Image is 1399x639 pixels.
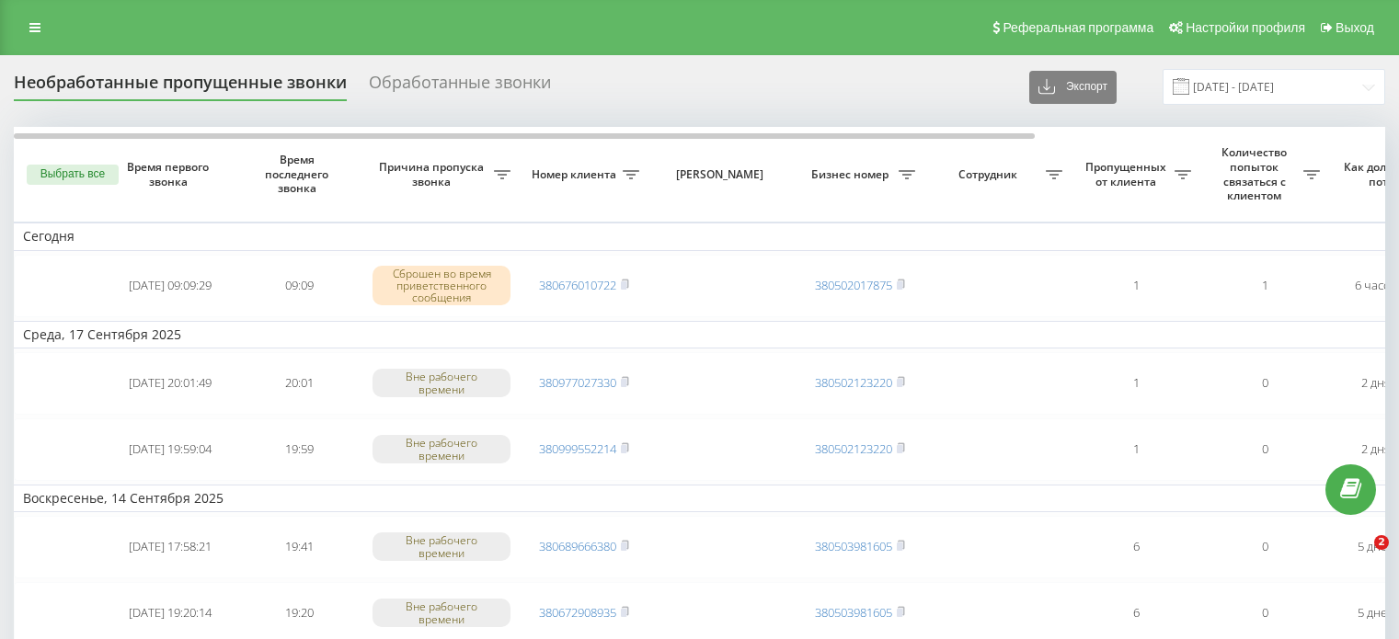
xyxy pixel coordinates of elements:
span: Настройки профиля [1186,20,1305,35]
span: Выход [1336,20,1374,35]
td: 0 [1200,516,1329,578]
div: Вне рабочего времени [373,435,510,462]
span: Реферальная программа [1003,20,1153,35]
button: Выбрать все [27,165,119,185]
span: Пропущенных от клиента [1081,160,1175,188]
td: 0 [1200,418,1329,481]
a: 380502017875 [815,277,892,293]
td: 20:01 [235,352,363,415]
a: 380502123220 [815,440,892,457]
td: 19:41 [235,516,363,578]
span: Время первого звонка [120,160,220,188]
span: Время последнего звонка [249,153,349,196]
a: 380502123220 [815,374,892,391]
span: 2 [1374,535,1389,550]
td: [DATE] 17:58:21 [106,516,235,578]
iframe: Intercom live chat [1336,535,1381,579]
a: 380689666380 [539,538,616,554]
span: Сотрудник [934,167,1046,182]
button: Экспорт [1029,71,1117,104]
span: Номер клиента [529,167,623,182]
td: 6 [1072,516,1200,578]
div: Вне рабочего времени [373,369,510,396]
div: Необработанные пропущенные звонки [14,73,347,101]
td: 19:59 [235,418,363,481]
div: Вне рабочего времени [373,532,510,560]
td: 1 [1072,352,1200,415]
td: 1 [1200,255,1329,317]
td: 0 [1200,352,1329,415]
a: 380999552214 [539,440,616,457]
span: [PERSON_NAME] [664,167,780,182]
a: 380503981605 [815,604,892,621]
a: 380676010722 [539,277,616,293]
td: [DATE] 19:59:04 [106,418,235,481]
span: Количество попыток связаться с клиентом [1210,145,1303,202]
span: Причина пропуска звонка [373,160,494,188]
a: 380672908935 [539,604,616,621]
a: 380977027330 [539,374,616,391]
div: Вне рабочего времени [373,599,510,626]
td: 09:09 [235,255,363,317]
div: Сброшен во время приветственного сообщения [373,266,510,306]
a: 380503981605 [815,538,892,554]
td: 1 [1072,418,1200,481]
span: Бизнес номер [805,167,899,182]
td: [DATE] 09:09:29 [106,255,235,317]
td: [DATE] 20:01:49 [106,352,235,415]
div: Обработанные звонки [369,73,551,101]
td: 1 [1072,255,1200,317]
